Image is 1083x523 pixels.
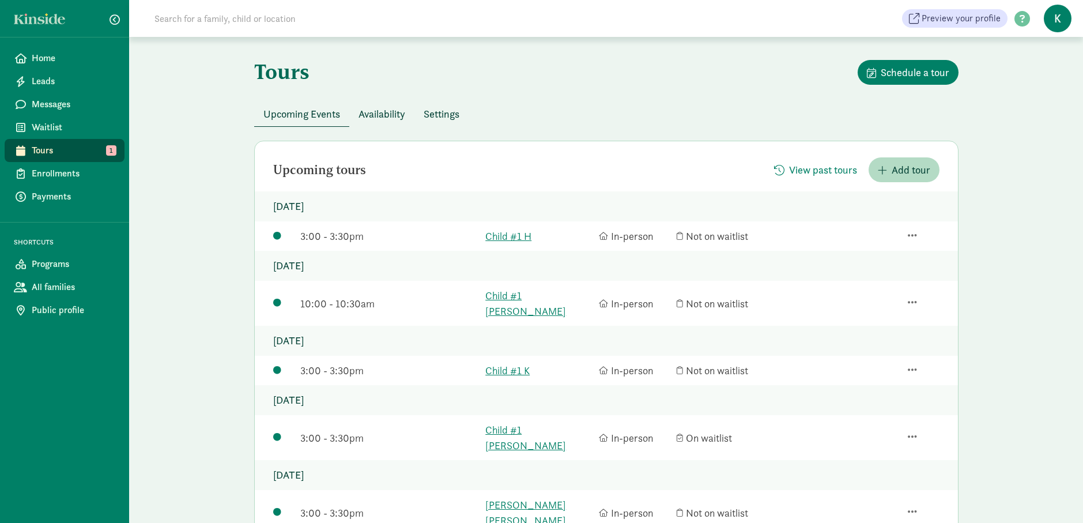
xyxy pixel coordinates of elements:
span: Programs [32,257,115,271]
a: View past tours [765,164,866,177]
span: Messages [32,97,115,111]
button: View past tours [765,157,866,182]
p: [DATE] [255,251,958,281]
span: View past tours [789,162,857,178]
input: Search for a family, child or location [148,7,471,30]
span: Settings [424,106,459,122]
h2: Upcoming tours [273,163,366,177]
button: Add tour [869,157,939,182]
span: Preview your profile [922,12,1001,25]
a: Leads [5,70,124,93]
p: [DATE] [255,460,958,490]
span: Home [32,51,115,65]
button: Upcoming Events [254,101,349,126]
span: Tours [32,144,115,157]
span: Waitlist [32,121,115,134]
div: Not on waitlist [677,228,784,244]
button: Availability [349,101,414,126]
a: Child #1 [PERSON_NAME] [485,288,593,319]
div: Not on waitlist [677,505,784,521]
h1: Tours [254,60,310,83]
a: Home [5,47,124,70]
div: Not on waitlist [677,296,784,311]
span: Availability [359,106,405,122]
p: [DATE] [255,326,958,356]
a: Child #1 H [485,228,593,244]
a: Tours 1 [5,139,124,162]
span: Payments [32,190,115,204]
span: Leads [32,74,115,88]
iframe: Chat Widget [1025,468,1083,523]
a: Preview your profile [902,9,1007,28]
span: Schedule a tour [881,65,949,80]
a: Child #1 [PERSON_NAME] [485,422,593,453]
span: Add tour [892,162,930,178]
a: Child #1 K [485,363,593,378]
div: 3:00 - 3:30pm [300,363,480,378]
span: All families [32,280,115,294]
a: Public profile [5,299,124,322]
a: Programs [5,253,124,276]
a: Enrollments [5,162,124,185]
span: Enrollments [32,167,115,180]
a: Waitlist [5,116,124,139]
a: Payments [5,185,124,208]
a: All families [5,276,124,299]
p: [DATE] [255,191,958,221]
span: Upcoming Events [263,106,340,122]
div: 3:00 - 3:30pm [300,228,480,244]
div: In-person [599,430,671,446]
div: 3:00 - 3:30pm [300,430,480,446]
div: 10:00 - 10:30am [300,296,480,311]
p: [DATE] [255,385,958,415]
div: 3:00 - 3:30pm [300,505,480,521]
div: In-person [599,228,671,244]
span: K [1044,5,1071,32]
a: Messages [5,93,124,116]
span: 1 [106,145,116,156]
span: Public profile [32,303,115,317]
div: On waitlist [677,430,784,446]
div: In-person [599,296,671,311]
div: In-person [599,505,671,521]
div: In-person [599,363,671,378]
div: Not on waitlist [677,363,784,378]
button: Settings [414,101,469,126]
button: Schedule a tour [858,60,959,85]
